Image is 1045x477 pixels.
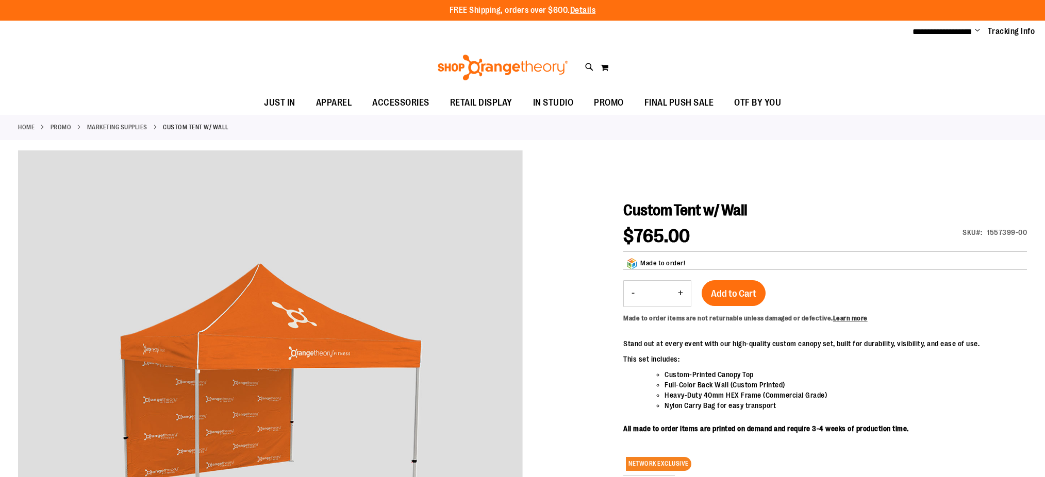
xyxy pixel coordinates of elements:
span: NETWORK EXCLUSIVE [626,457,691,471]
div: Made to order items are not returnable unless damaged or defective. [623,314,1027,323]
span: JUST IN [264,91,295,114]
div: Made to order! [640,258,685,269]
li: Custom-Printed Canopy Top [665,369,980,380]
button: Add to Cart [702,280,766,306]
div: 1557399-00 [987,227,1027,237]
span: IN STUDIO [533,91,574,114]
span: RETAIL DISPLAY [450,91,512,114]
a: OTF BY YOU [724,91,791,115]
p: FREE Shipping, orders over $600. [450,5,596,16]
li: Nylon Carry Bag for easy transport [665,400,980,411]
p: This set includes: [623,354,980,364]
a: Tracking Info [988,26,1035,37]
a: FINAL PUSH SALE [634,91,724,115]
a: Home [18,123,35,132]
span: Add to Cart [711,288,756,299]
span: All made to order items are printed on demand and require 3-4 weeks of production time. [623,424,909,433]
li: Heavy-Duty 40mm HEX Frame (Commercial Grade) [665,390,980,400]
a: JUST IN [254,91,306,115]
a: Details [570,6,596,15]
a: Learn more [833,314,868,322]
a: IN STUDIO [523,91,584,115]
a: Marketing Supplies [87,123,147,132]
p: Stand out at every event with our high-quality custom canopy set, built for durability, visibilit... [623,338,980,349]
a: RETAIL DISPLAY [440,91,523,115]
button: Increase product quantity [670,281,691,306]
span: APPAREL [316,91,352,114]
button: Decrease product quantity [624,281,642,306]
span: ACCESSORIES [372,91,429,114]
strong: SKU [963,228,983,236]
a: PROMO [584,91,634,114]
a: APPAREL [306,91,362,115]
button: Account menu [975,26,980,37]
li: Full-Color Back Wall (Custom Printed) [665,380,980,390]
img: Shop Orangetheory [436,55,570,80]
span: $765.00 [623,226,690,247]
span: Custom Tent w/ Wall [623,201,748,219]
span: PROMO [594,91,624,114]
strong: Custom Tent w/ Wall [163,123,229,132]
input: Product quantity [642,281,670,306]
a: PROMO [51,123,72,132]
span: OTF BY YOU [734,91,781,114]
span: FINAL PUSH SALE [644,91,714,114]
a: ACCESSORIES [362,91,440,115]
